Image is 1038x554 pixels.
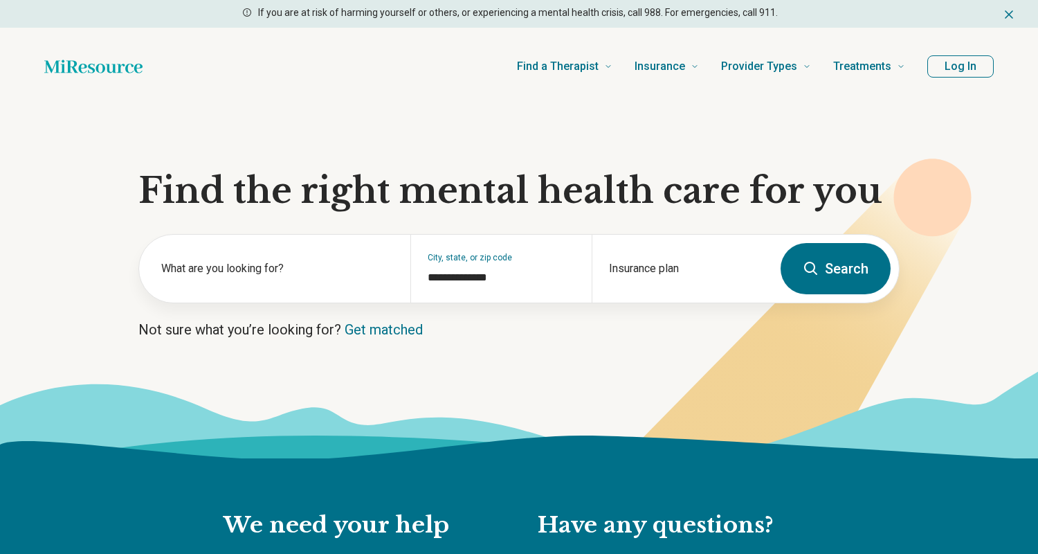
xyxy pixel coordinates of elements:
a: Provider Types [721,39,811,94]
span: Find a Therapist [517,57,599,76]
p: Not sure what you’re looking for? [138,320,900,339]
a: Get matched [345,321,423,338]
button: Dismiss [1002,6,1016,22]
a: Insurance [635,39,699,94]
a: Treatments [833,39,905,94]
h2: Have any questions? [538,511,814,540]
p: If you are at risk of harming yourself or others, or experiencing a mental health crisis, call 98... [258,6,778,20]
span: Insurance [635,57,685,76]
h1: Find the right mental health care for you [138,170,900,212]
button: Search [781,243,891,294]
a: Home page [44,53,143,80]
button: Log In [927,55,994,78]
span: Provider Types [721,57,797,76]
label: What are you looking for? [161,260,394,277]
a: Find a Therapist [517,39,612,94]
h2: We need your help [224,511,510,540]
span: Treatments [833,57,891,76]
